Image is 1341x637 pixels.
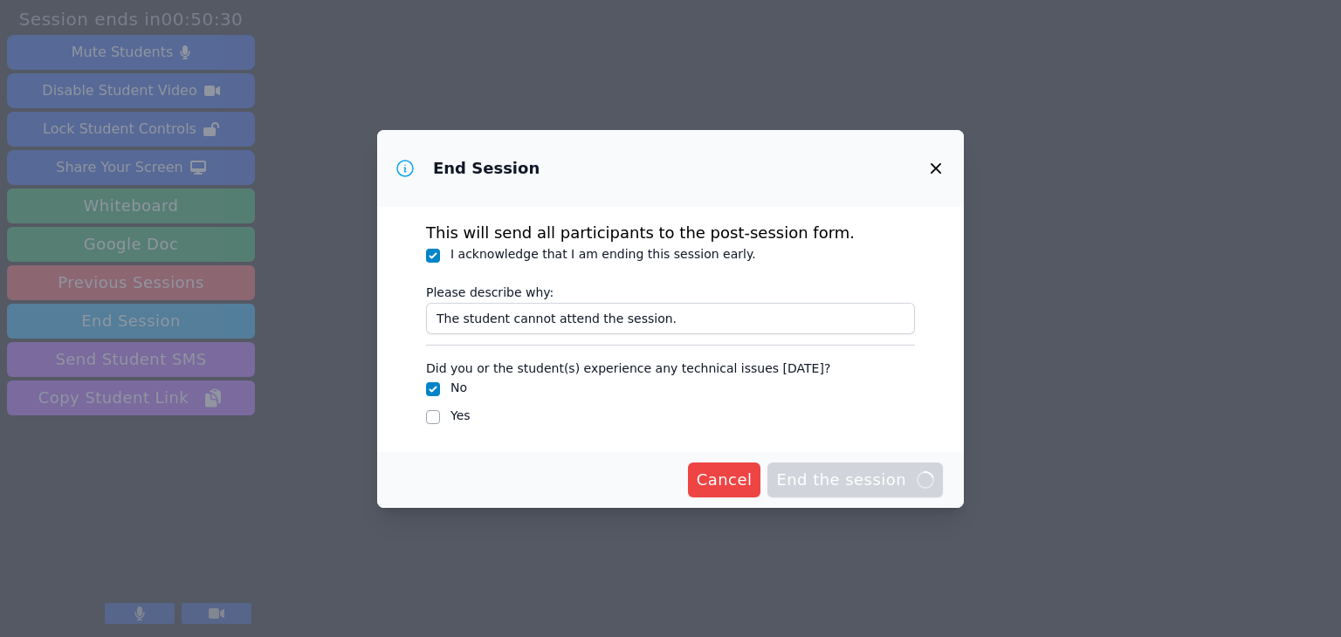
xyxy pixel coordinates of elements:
[450,247,756,261] label: I acknowledge that I am ending this session early.
[426,221,915,245] p: This will send all participants to the post-session form.
[776,468,934,492] span: End the session
[450,380,467,394] label: No
[767,462,943,497] button: End the session
[426,353,830,379] legend: Did you or the student(s) experience any technical issues [DATE]?
[697,468,753,492] span: Cancel
[688,462,761,497] button: Cancel
[433,158,540,179] h3: End Session
[450,408,471,422] label: Yes
[426,277,915,303] label: Please describe why:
